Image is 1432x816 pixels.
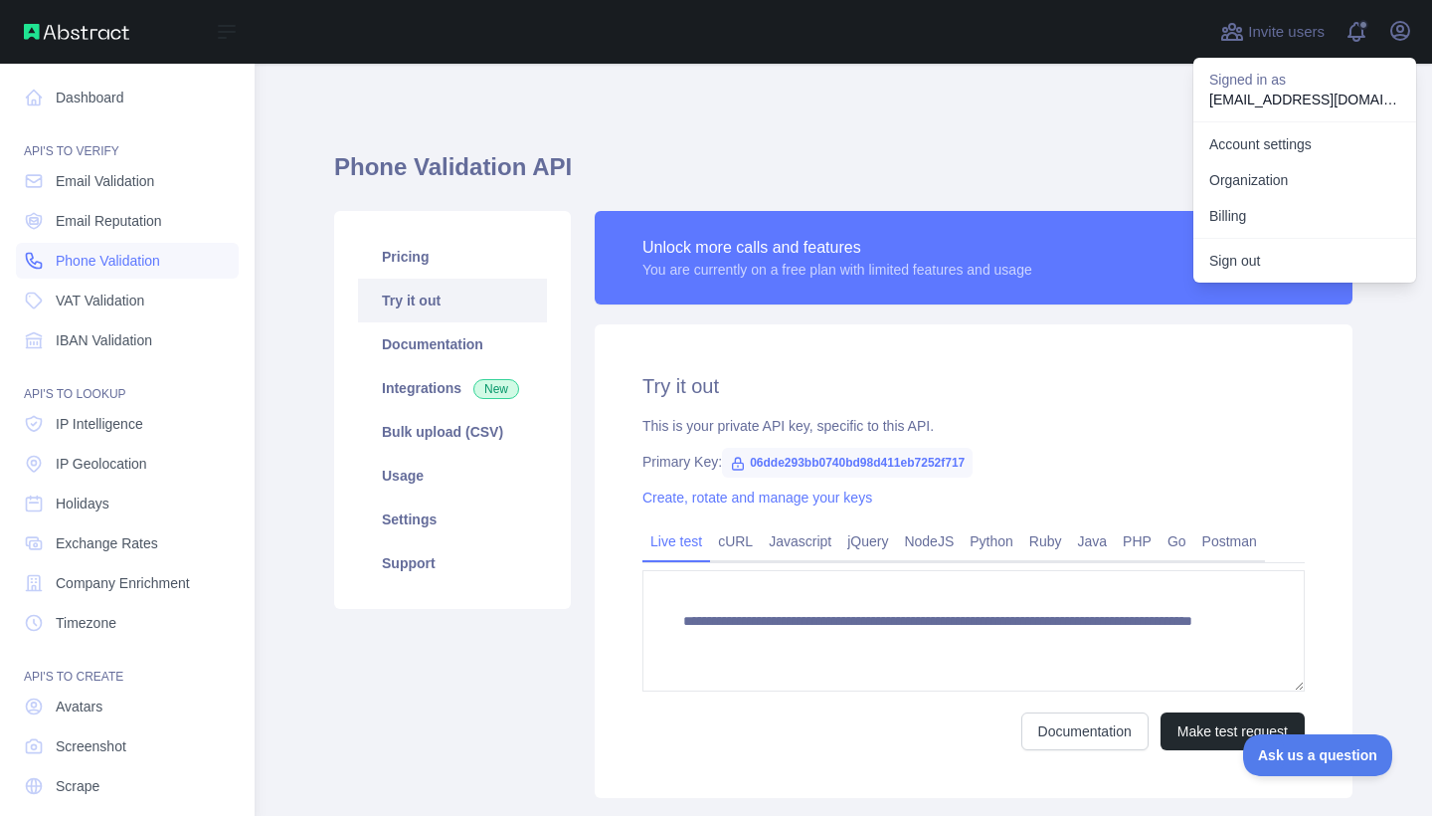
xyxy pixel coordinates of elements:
[56,776,99,796] span: Scrape
[358,454,547,498] a: Usage
[1193,243,1416,279] button: Sign out
[642,372,1305,400] h2: Try it out
[24,24,129,40] img: Abstract API
[56,494,109,513] span: Holidays
[56,414,143,434] span: IP Intelligence
[1193,162,1416,198] a: Organization
[358,498,547,541] a: Settings
[16,768,239,804] a: Scrape
[56,736,126,756] span: Screenshot
[16,119,239,159] div: API'S TO VERIFY
[839,525,896,557] a: jQuery
[56,697,102,716] span: Avatars
[1194,525,1265,557] a: Postman
[642,416,1305,436] div: This is your private API key, specific to this API.
[358,366,547,410] a: Integrations New
[642,260,1032,280] div: You are currently on a free plan with limited features and usage
[16,728,239,764] a: Screenshot
[16,645,239,685] div: API'S TO CREATE
[334,151,1352,199] h1: Phone Validation API
[16,362,239,402] div: API'S TO LOOKUP
[16,689,239,724] a: Avatars
[16,80,239,115] a: Dashboard
[16,525,239,561] a: Exchange Rates
[642,452,1305,472] div: Primary Key:
[1248,21,1325,44] span: Invite users
[642,490,872,506] a: Create, rotate and manage your keys
[358,279,547,322] a: Try it out
[16,565,239,601] a: Company Enrichment
[1021,525,1070,557] a: Ruby
[1070,525,1116,557] a: Java
[1021,713,1149,750] a: Documentation
[710,525,761,557] a: cURL
[56,291,144,310] span: VAT Validation
[358,235,547,279] a: Pricing
[56,330,152,350] span: IBAN Validation
[358,410,547,454] a: Bulk upload (CSV)
[642,525,710,557] a: Live test
[16,163,239,199] a: Email Validation
[56,533,158,553] span: Exchange Rates
[896,525,962,557] a: NodeJS
[56,251,160,271] span: Phone Validation
[16,243,239,279] a: Phone Validation
[16,486,239,521] a: Holidays
[16,283,239,318] a: VAT Validation
[1209,90,1400,109] p: [EMAIL_ADDRESS][DOMAIN_NAME]
[473,379,519,399] span: New
[1115,525,1160,557] a: PHP
[16,605,239,641] a: Timezone
[358,541,547,585] a: Support
[1243,734,1392,776] iframe: Toggle Customer Support
[56,171,154,191] span: Email Validation
[1160,525,1194,557] a: Go
[16,446,239,482] a: IP Geolocation
[358,322,547,366] a: Documentation
[16,406,239,442] a: IP Intelligence
[16,203,239,239] a: Email Reputation
[761,525,839,557] a: Javascript
[56,573,190,593] span: Company Enrichment
[722,448,973,478] span: 06dde293bb0740bd98d411eb7252f717
[962,525,1021,557] a: Python
[1193,126,1416,162] a: Account settings
[1193,198,1416,234] button: Billing
[642,236,1032,260] div: Unlock more calls and features
[1161,713,1305,750] button: Make test request
[56,211,162,231] span: Email Reputation
[56,613,116,633] span: Timezone
[1209,70,1400,90] p: Signed in as
[56,454,147,474] span: IP Geolocation
[16,322,239,358] a: IBAN Validation
[1216,16,1329,48] button: Invite users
